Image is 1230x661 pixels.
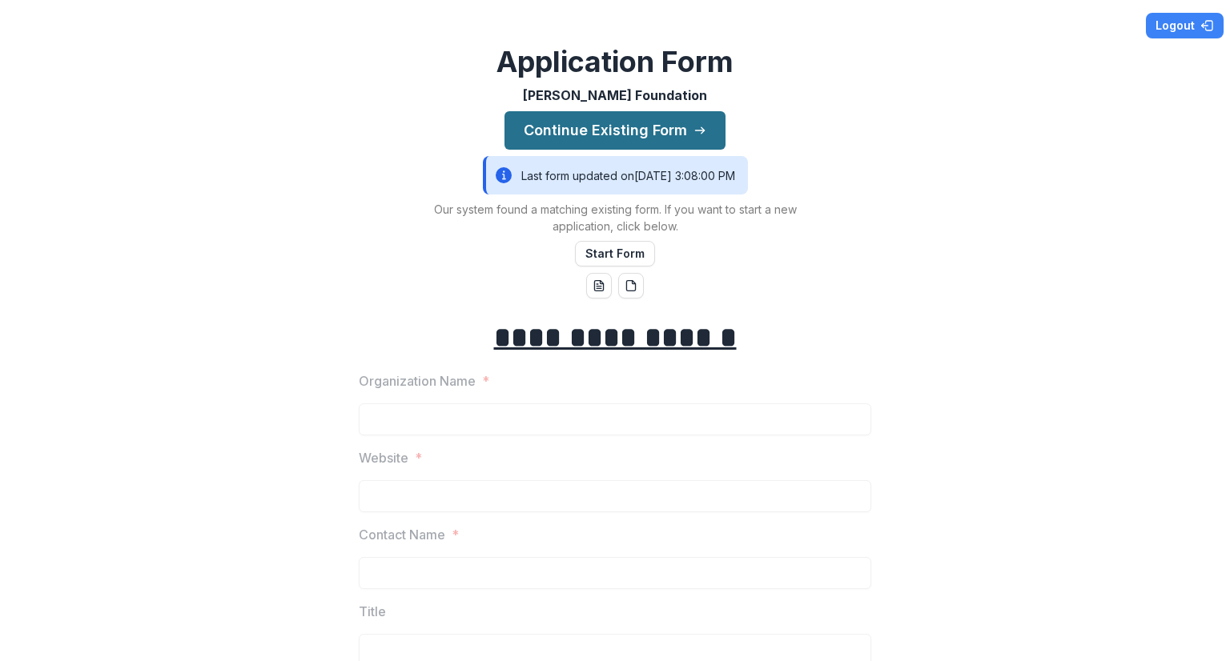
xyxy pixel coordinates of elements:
[575,241,655,266] button: Start Form
[618,273,644,298] button: pdf-download
[415,201,815,234] p: Our system found a matching existing form. If you want to start a new application, click below.
[483,156,748,194] div: Last form updated on [DATE] 3:08:00 PM
[1146,13,1224,38] button: Logout
[504,111,726,150] button: Continue Existing Form
[586,273,612,298] button: word-download
[523,86,707,105] p: [PERSON_NAME] Foundation
[359,602,386,621] p: Title
[359,371,476,391] p: Organization Name
[359,525,445,544] p: Contact Name
[496,45,734,79] h2: Application Form
[359,448,408,467] p: Website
